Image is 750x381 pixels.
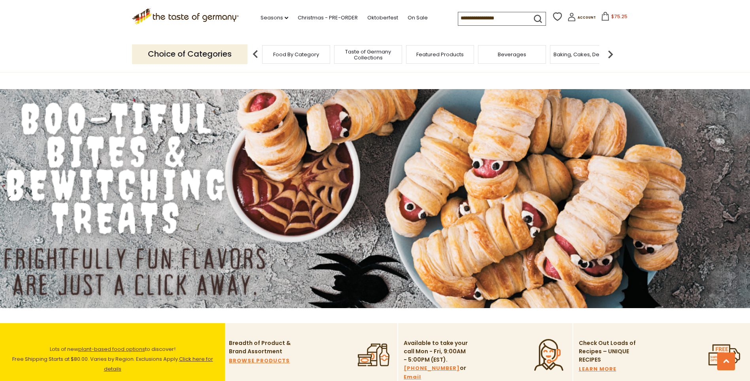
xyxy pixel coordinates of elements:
a: Click here for details [104,355,213,373]
img: previous arrow [247,46,263,62]
span: Account [578,15,596,20]
span: $75.25 [611,13,627,20]
a: Beverages [498,51,526,57]
span: Lots of new to discover! Free Shipping Starts at $80.00. Varies by Region. Exclusions Apply. [12,345,213,373]
p: Check Out Loads of Recipes – UNIQUE RECIPES [579,339,636,364]
a: LEARN MORE [579,365,616,373]
button: $75.25 [597,12,631,24]
p: Breadth of Product & Brand Assortment [229,339,294,356]
a: On Sale [408,13,428,22]
a: Oktoberfest [367,13,398,22]
a: [PHONE_NUMBER] [404,364,460,373]
a: Baking, Cakes, Desserts [554,51,615,57]
a: Food By Category [273,51,319,57]
a: BROWSE PRODUCTS [229,356,290,365]
a: Christmas - PRE-ORDER [298,13,358,22]
a: Account [567,13,596,24]
a: plant-based food options [78,345,145,353]
a: Taste of Germany Collections [336,49,400,61]
p: Choice of Categories [132,44,247,64]
a: Seasons [261,13,288,22]
img: next arrow [603,46,618,62]
a: Featured Products [416,51,464,57]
